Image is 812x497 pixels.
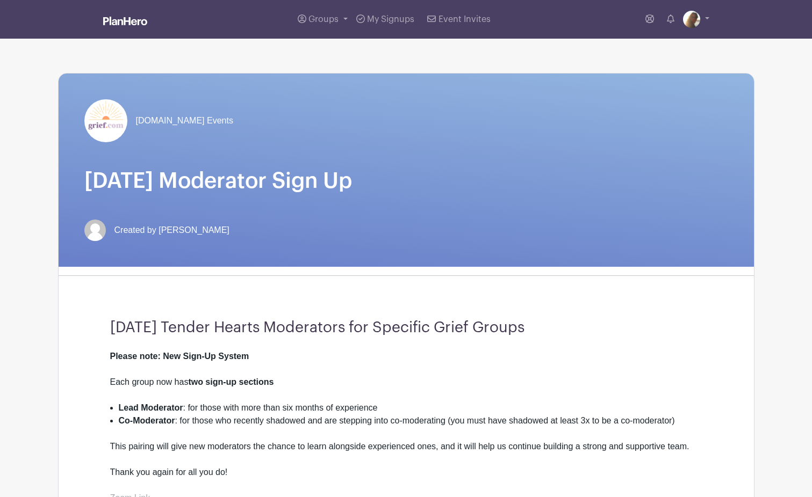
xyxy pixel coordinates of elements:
[367,15,414,24] span: My Signups
[110,376,702,401] div: Each group now has
[84,99,127,142] img: grief-logo-planhero.png
[188,377,274,386] strong: two sign-up sections
[114,224,229,237] span: Created by [PERSON_NAME]
[84,168,728,194] h1: [DATE] Moderator Sign Up
[683,11,700,28] img: 11042305_10153629523463190_4589675576388934004_n.jpg
[136,114,233,127] span: [DOMAIN_NAME] Events
[103,17,147,25] img: logo_white-6c42ec7e38ccf1d336a20a19083b03d10ae64f83f12c07503d8b9e83406b4c7d.svg
[119,414,702,440] li: : for those who recently shadowed and are stepping into co-moderating (you must have shadowed at ...
[110,319,702,337] h3: [DATE] Tender Hearts Moderators for Specific Grief Groups
[119,416,175,425] strong: Co-Moderator
[439,15,491,24] span: Event Invites
[110,352,249,361] strong: Please note: New Sign-Up System
[308,15,339,24] span: Groups
[119,401,702,414] li: : for those with more than six months of experience
[84,220,106,241] img: default-ce2991bfa6775e67f084385cd625a349d9dcbb7a52a09fb2fda1e96e2d18dcdb.png
[119,403,183,412] strong: Lead Moderator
